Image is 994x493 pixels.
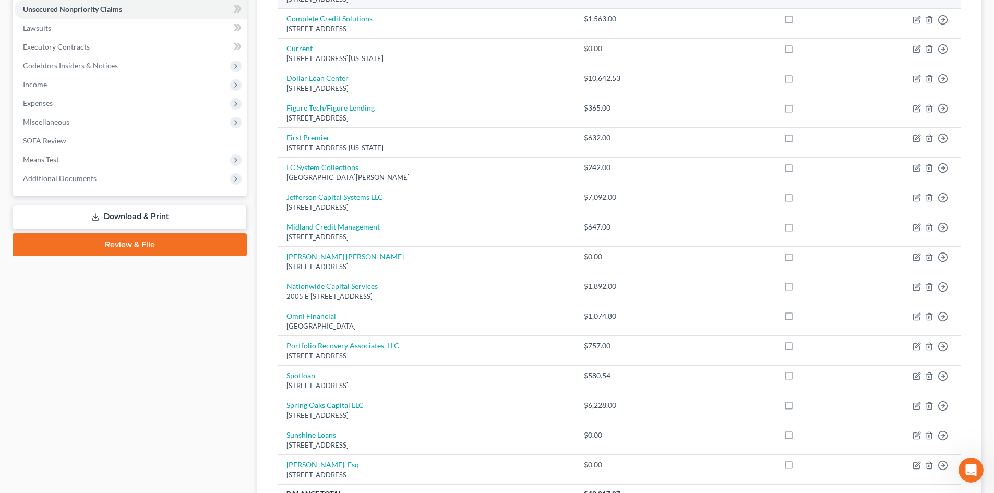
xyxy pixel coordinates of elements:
[286,222,380,231] a: Midland Credit Management
[15,38,247,56] a: Executory Contracts
[69,326,139,367] button: Messages
[23,136,66,145] span: SOFA Review
[584,370,654,381] div: $580.54
[584,251,654,262] div: $0.00
[12,230,33,250] img: Profile image for Emma
[286,371,315,380] a: Spotloan
[286,103,375,112] a: Figure Tech/Figure Lending
[23,23,51,32] span: Lawsuits
[12,307,33,328] img: Profile image for Katie
[286,74,349,82] a: Dollar Loan Center
[100,317,129,328] div: • [DATE]
[286,460,359,469] a: [PERSON_NAME], Esq
[286,113,567,123] div: [STREET_ADDRESS]
[286,440,567,450] div: [STREET_ADDRESS]
[23,80,47,89] span: Income
[286,133,330,142] a: First Premier
[286,193,383,201] a: Jefferson Capital Systems LLC
[12,114,33,135] img: Profile image for Kelly
[286,173,567,183] div: [GEOGRAPHIC_DATA][PERSON_NAME]
[286,163,358,172] a: I C System Collections
[584,73,654,83] div: $10,642.53
[24,352,45,359] span: Home
[584,103,654,113] div: $365.00
[100,47,129,58] div: • 4h ago
[286,282,378,291] a: Nationwide Capital Services
[286,470,567,480] div: [STREET_ADDRESS]
[23,42,90,51] span: Executory Contracts
[286,83,567,93] div: [STREET_ADDRESS]
[959,458,984,483] iframe: Intercom live chat
[12,152,33,173] img: Profile image for Lindsey
[286,411,567,420] div: [STREET_ADDRESS]
[37,240,98,251] div: [PERSON_NAME]
[23,5,122,14] span: Unsecured Nonpriority Claims
[584,430,654,440] div: $0.00
[100,86,129,97] div: • [DATE]
[286,143,567,153] div: [STREET_ADDRESS][US_STATE]
[286,341,399,350] a: Portfolio Recovery Associates, LLC
[37,153,97,161] span: You're welcome!
[286,311,336,320] a: Omni Financial
[286,321,567,331] div: [GEOGRAPHIC_DATA]
[183,4,202,23] div: Close
[23,117,69,126] span: Miscellaneous
[37,124,98,135] div: [PERSON_NAME]
[584,192,654,202] div: $7,092.00
[584,281,654,292] div: $1,892.00
[286,14,373,23] a: Complete Credit Solutions
[100,240,129,251] div: • [DATE]
[584,460,654,470] div: $0.00
[286,54,567,64] div: [STREET_ADDRESS][US_STATE]
[12,268,33,289] img: Profile image for Katie
[13,233,247,256] a: Review & File
[584,133,654,143] div: $632.00
[286,401,364,410] a: Spring Oaks Capital LLC
[584,400,654,411] div: $6,228.00
[100,201,129,212] div: • [DATE]
[286,252,404,261] a: [PERSON_NAME] [PERSON_NAME]
[100,163,129,174] div: • [DATE]
[48,294,161,315] button: Send us a message
[286,232,567,242] div: [STREET_ADDRESS]
[23,174,97,183] span: Additional Documents
[15,19,247,38] a: Lawsuits
[286,381,567,391] div: [STREET_ADDRESS]
[584,341,654,351] div: $757.00
[100,279,129,290] div: • [DATE]
[286,351,567,361] div: [STREET_ADDRESS]
[37,279,98,290] div: [PERSON_NAME]
[13,205,247,229] a: Download & Print
[584,43,654,54] div: $0.00
[584,14,654,24] div: $1,563.00
[37,86,98,97] div: [PERSON_NAME]
[12,75,33,96] img: Profile image for Emma
[286,202,567,212] div: [STREET_ADDRESS]
[12,191,33,212] img: Profile image for James
[37,317,98,328] div: [PERSON_NAME]
[37,191,82,200] span: No problem!
[12,37,33,57] img: Profile image for Katie
[100,124,129,135] div: • [DATE]
[37,163,98,174] div: [PERSON_NAME]
[286,24,567,34] div: [STREET_ADDRESS]
[23,99,53,107] span: Expenses
[165,352,182,359] span: Help
[15,131,247,150] a: SOFA Review
[23,61,118,70] span: Codebtors Insiders & Notices
[584,311,654,321] div: $1,074.80
[286,262,567,272] div: [STREET_ADDRESS]
[37,47,98,58] div: [PERSON_NAME]
[139,326,209,367] button: Help
[77,5,134,22] h1: Messages
[23,155,59,164] span: Means Test
[584,222,654,232] div: $647.00
[286,430,336,439] a: Sunshine Loans
[37,201,98,212] div: [PERSON_NAME]
[286,44,313,53] a: Current
[286,292,567,302] div: 2005 E [STREET_ADDRESS]
[84,352,124,359] span: Messages
[584,162,654,173] div: $242.00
